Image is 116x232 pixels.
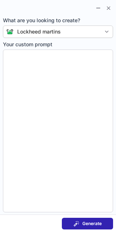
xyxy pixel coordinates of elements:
img: Connie from ContactOut [3,29,14,35]
textarea: Your custom prompt [3,50,113,212]
button: Generate [62,218,113,229]
div: Lockheed martins [17,28,61,35]
span: Your custom prompt [3,41,113,48]
span: What are you looking to create? [3,17,113,24]
span: Generate [82,221,102,227]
